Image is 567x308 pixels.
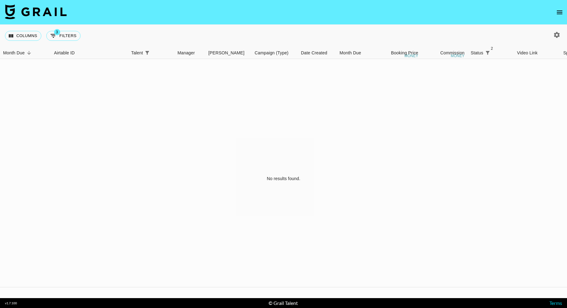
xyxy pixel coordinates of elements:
[25,49,33,57] button: Sort
[5,4,67,19] img: Grail Talent
[131,47,143,59] div: Talent
[5,301,17,305] div: v 1.7.100
[177,47,195,59] div: Manager
[483,49,492,57] button: Show filters
[391,47,418,59] div: Booking Price
[451,54,465,58] div: money
[340,47,361,59] div: Month Due
[489,45,495,52] span: 2
[3,47,25,59] div: Month Due
[298,47,336,59] div: Date Created
[269,300,298,306] div: © Grail Talent
[252,47,298,59] div: Campaign (Type)
[517,47,538,59] div: Video Link
[54,29,60,35] span: 3
[471,47,483,59] div: Status
[492,49,501,57] button: Sort
[46,31,81,41] button: Show filters
[483,49,492,57] div: 2 active filters
[205,47,252,59] div: Booker
[255,47,289,59] div: Campaign (Type)
[5,31,41,41] button: Select columns
[468,47,514,59] div: Status
[514,47,560,59] div: Video Link
[208,47,244,59] div: [PERSON_NAME]
[128,47,174,59] div: Talent
[404,54,418,58] div: money
[51,47,128,59] div: Airtable ID
[301,47,327,59] div: Date Created
[143,49,152,57] button: Show filters
[54,47,75,59] div: Airtable ID
[549,300,562,306] a: Terms
[143,49,152,57] div: 1 active filter
[553,6,566,19] button: open drawer
[152,49,160,57] button: Sort
[174,47,205,59] div: Manager
[440,47,465,59] div: Commission
[336,47,375,59] div: Month Due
